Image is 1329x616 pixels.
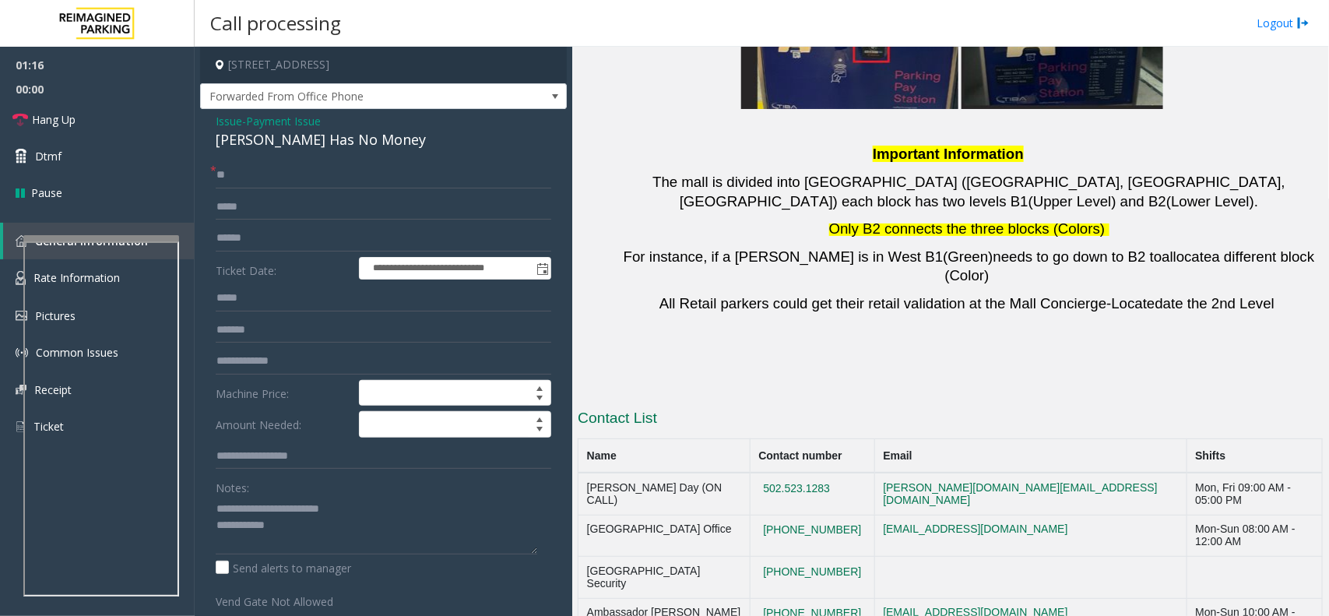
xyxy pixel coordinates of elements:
span: General Information [35,234,148,248]
a: [EMAIL_ADDRESS][DOMAIN_NAME] [883,523,1067,535]
img: 'icon' [16,385,26,395]
label: Send alerts to manager [216,560,351,576]
td: [GEOGRAPHIC_DATA] Security [578,557,751,599]
span: ate the 2nd Level [1163,295,1275,312]
span: Toggle popup [533,258,550,280]
a: General Information [3,223,195,259]
span: Issue [216,113,242,129]
label: Amount Needed: [212,411,355,438]
th: Shifts [1187,439,1322,473]
img: 'icon' [16,420,26,434]
span: Dtmf [35,148,62,164]
th: Contact number [750,439,874,473]
label: Machine Price: [212,380,355,407]
div: [PERSON_NAME] Has No Money [216,129,551,150]
label: Ticket Date: [212,257,355,280]
span: Payment Issue [246,113,321,129]
label: Vend Gate Not Allowed [212,588,355,610]
img: 'icon' [16,311,27,321]
span: allocate [1162,248,1211,265]
span: For instance, if a [PERSON_NAME] is in West B1(Green)needs to go down to B2 to [624,248,1162,265]
a: Logout [1257,15,1310,31]
span: Located [1112,295,1163,312]
span: Forwarded From Office Phone [201,84,493,109]
a: [PERSON_NAME][DOMAIN_NAME][EMAIL_ADDRESS][DOMAIN_NAME] [883,481,1157,506]
img: logout [1297,15,1310,31]
span: - [242,114,321,128]
button: [PHONE_NUMBER] [758,565,866,579]
span: Increase value [529,381,550,393]
h3: Call processing [202,4,349,42]
span: Decrease value [529,393,550,406]
button: 502.523.1283 [758,482,835,496]
span: Hang Up [32,111,76,128]
h4: [STREET_ADDRESS] [200,47,567,83]
button: [PHONE_NUMBER] [758,523,866,537]
td: [PERSON_NAME] Day (ON CALL) [578,473,751,515]
span: Pause [31,185,62,201]
span: Important Information [873,146,1024,162]
span: Increase value [529,412,550,424]
span: The mall is divided into [GEOGRAPHIC_DATA] ([GEOGRAPHIC_DATA], [GEOGRAPHIC_DATA], [GEOGRAPHIC_DAT... [652,174,1285,209]
img: 'icon' [16,235,27,247]
span: All Retail parkers could get their retail validation at the Mall Concierge- [659,295,1112,312]
h3: Contact List [578,408,1323,433]
td: [GEOGRAPHIC_DATA] Office [578,515,751,557]
th: Name [578,439,751,473]
label: Notes: [216,474,249,496]
span: Decrease value [529,424,550,437]
img: 'icon' [16,347,28,359]
div: Mon-Sun 08:00 AM - 12:00 AM [1195,523,1313,548]
div: Mon, Fri 09:00 AM - 05:00 PM [1195,482,1313,507]
img: 'icon' [16,271,26,285]
span: Only B2 connects the three blocks (Colors) [829,220,1106,237]
th: Email [874,439,1187,473]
